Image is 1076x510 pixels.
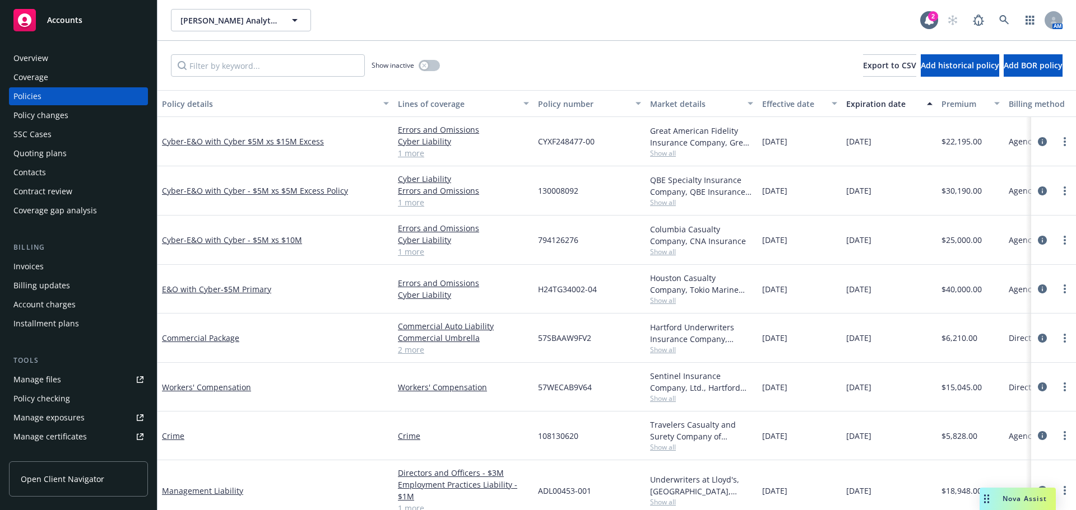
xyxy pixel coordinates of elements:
[9,428,148,446] a: Manage certificates
[9,355,148,366] div: Tools
[650,272,753,296] div: Houston Casualty Company, Tokio Marine HCC, CRC Group
[398,147,529,159] a: 1 more
[9,144,148,162] a: Quoting plans
[162,333,239,343] a: Commercial Package
[1004,54,1063,77] button: Add BOR policy
[9,242,148,253] div: Billing
[1004,60,1063,71] span: Add BOR policy
[762,430,787,442] span: [DATE]
[762,185,787,196] span: [DATE]
[9,296,148,314] a: Account charges
[650,223,753,247] div: Columbia Casualty Company, CNA Insurance
[13,258,44,275] div: Invoices
[1058,484,1072,497] a: more
[398,185,529,196] a: Errors and Omissions
[846,234,871,246] span: [DATE]
[9,371,148,389] a: Manage files
[650,321,753,345] div: Hartford Underwriters Insurance Company, Hartford Insurance Group
[1058,429,1072,442] a: more
[9,106,148,124] a: Policy changes
[398,467,529,479] a: Directors and Officers - $3M
[47,16,82,25] span: Accounts
[650,345,753,354] span: Show all
[13,125,52,143] div: SSC Cases
[941,234,982,246] span: $25,000.00
[534,90,646,117] button: Policy number
[650,370,753,394] div: Sentinel Insurance Company, Ltd., Hartford Insurance Group
[9,183,148,200] a: Contract review
[21,473,104,485] span: Open Client Navigator
[842,90,937,117] button: Expiration date
[184,136,324,147] span: - E&O with Cyber $5M xs $15M Excess
[538,98,629,110] div: Policy number
[1058,184,1072,198] a: more
[13,447,70,465] div: Manage claims
[372,60,414,70] span: Show inactive
[9,390,148,408] a: Policy checking
[650,174,753,198] div: QBE Specialty Insurance Company, QBE Insurance Group
[538,185,578,196] span: 130008092
[646,90,758,117] button: Market details
[937,90,1004,117] button: Premium
[398,98,517,110] div: Lines of coverage
[9,202,148,219] a: Coverage gap analysis
[180,15,277,26] span: [PERSON_NAME] Analytics, Inc.
[762,485,787,497] span: [DATE]
[13,183,72,200] div: Contract review
[650,198,753,207] span: Show all
[162,382,251,392] a: Workers' Compensation
[650,474,753,497] div: Underwriters at Lloyd's, [GEOGRAPHIC_DATA], [PERSON_NAME] of London, CRC Group
[762,283,787,295] span: [DATE]
[13,202,97,219] div: Coverage gap analysis
[398,135,529,147] a: Cyber Liability
[1058,331,1072,345] a: more
[9,125,148,143] a: SSC Cases
[650,98,741,110] div: Market details
[941,430,977,442] span: $5,828.00
[846,135,871,147] span: [DATE]
[13,277,70,294] div: Billing updates
[9,87,148,105] a: Policies
[1009,98,1072,110] div: Billing method
[928,11,938,21] div: 2
[538,430,578,442] span: 108130620
[398,479,529,502] a: Employment Practices Liability - $1M
[157,90,393,117] button: Policy details
[538,135,595,147] span: CYXF248477-00
[398,289,529,301] a: Cyber Liability
[13,106,68,124] div: Policy changes
[162,431,184,441] a: Crime
[863,54,916,77] button: Export to CSV
[393,90,534,117] button: Lines of coverage
[762,234,787,246] span: [DATE]
[398,332,529,344] a: Commercial Umbrella
[846,98,920,110] div: Expiration date
[941,381,982,393] span: $15,045.00
[650,394,753,403] span: Show all
[846,185,871,196] span: [DATE]
[538,381,592,393] span: 57WECAB9V64
[762,381,787,393] span: [DATE]
[941,283,982,295] span: $40,000.00
[846,430,871,442] span: [DATE]
[398,173,529,185] a: Cyber Liability
[1036,135,1049,148] a: circleInformation
[762,135,787,147] span: [DATE]
[13,390,70,408] div: Policy checking
[941,185,982,196] span: $30,190.00
[538,332,591,344] span: 57SBAAW9FV2
[650,296,753,305] span: Show all
[538,234,578,246] span: 794126276
[162,98,377,110] div: Policy details
[1036,484,1049,497] a: circleInformation
[13,144,67,162] div: Quoting plans
[398,234,529,246] a: Cyber Liability
[921,54,999,77] button: Add historical policy
[1019,9,1041,31] a: Switch app
[9,277,148,294] a: Billing updates
[941,135,982,147] span: $22,195.00
[762,332,787,344] span: [DATE]
[1058,282,1072,296] a: more
[650,442,753,452] span: Show all
[1058,380,1072,394] a: more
